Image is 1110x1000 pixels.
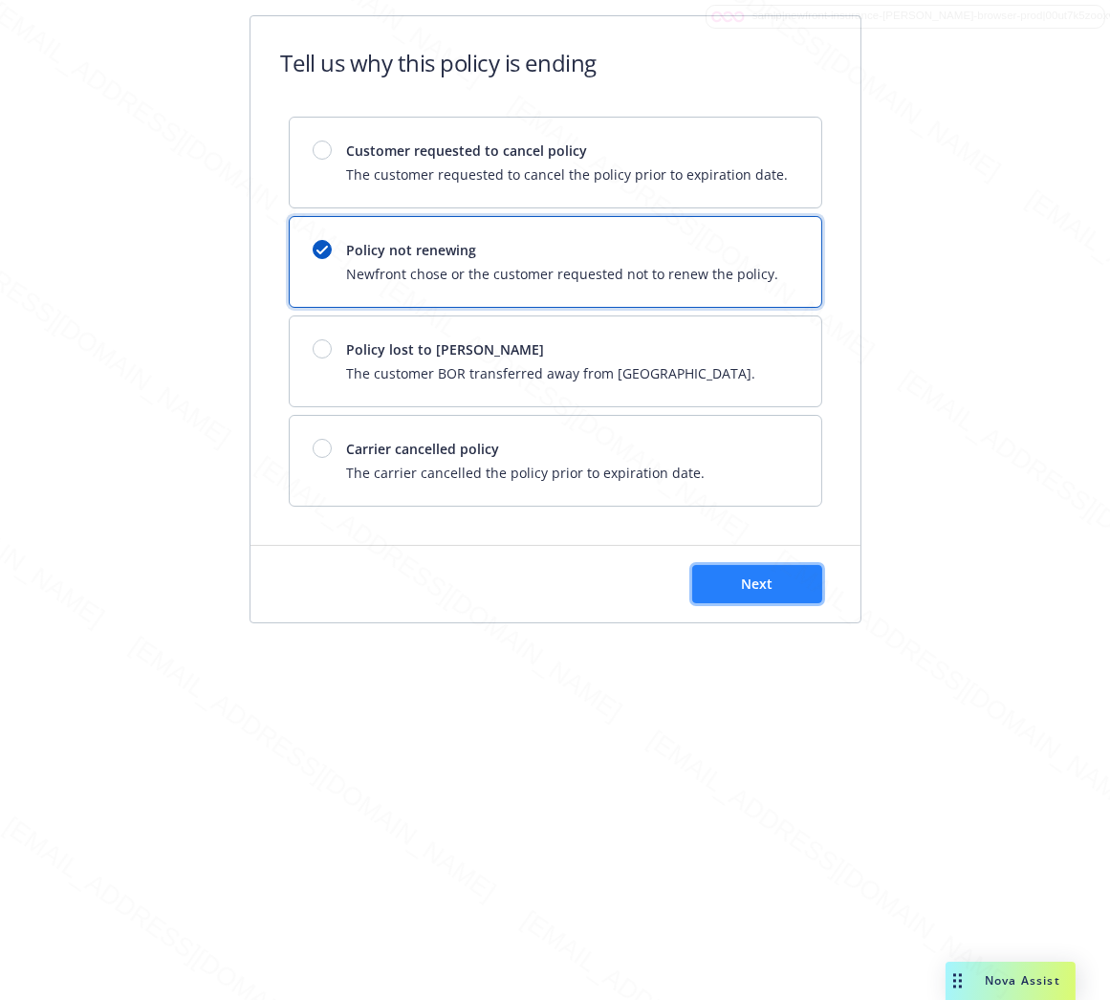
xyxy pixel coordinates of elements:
div: Drag to move [946,962,969,1000]
h1: Tell us why this policy is ending [281,47,597,78]
button: Nova Assist [946,962,1076,1000]
button: Next [692,565,822,603]
span: Next [741,575,773,593]
span: The customer BOR transferred away from [GEOGRAPHIC_DATA]. [347,363,756,383]
span: Carrier cancelled policy [347,439,706,459]
span: Policy lost to [PERSON_NAME] [347,339,756,359]
span: Policy not renewing [347,240,779,260]
span: Nova Assist [985,972,1060,989]
span: Customer requested to cancel policy [347,141,789,161]
span: Newfront chose or the customer requested not to renew the policy. [347,264,779,284]
span: The carrier cancelled the policy prior to expiration date. [347,463,706,483]
span: The customer requested to cancel the policy prior to expiration date. [347,164,789,185]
